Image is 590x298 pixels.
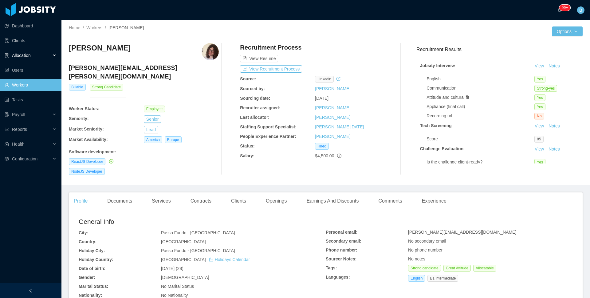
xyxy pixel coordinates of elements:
button: Notes [546,62,562,70]
b: Sourcing date: [240,96,270,101]
a: icon: pie-chartDashboard [5,20,57,32]
i: icon: setting [5,157,9,161]
span: 85 [534,136,543,143]
a: [PERSON_NAME] [315,86,350,91]
i: icon: check-circle [109,159,113,163]
span: Allocation [12,53,31,58]
a: icon: auditClients [5,34,57,47]
button: icon: exportView Recruitment Process [240,65,302,73]
div: Profile [69,192,92,210]
h3: Recruitment Results [416,46,583,53]
a: icon: check-circle [108,159,113,164]
span: B1 intermediate [427,275,458,282]
img: 03b1427f-95c6-483c-802b-b2a3c8c47d6e_664cf270b3583-400w.png [202,43,219,60]
div: Openings [261,192,292,210]
a: [PERSON_NAME][DATE] [315,124,364,129]
span: NodeJS Developer [69,168,105,175]
a: Workers [86,25,102,30]
h4: [PERSON_NAME][EMAIL_ADDRESS][PERSON_NAME][DOMAIN_NAME] [69,63,219,81]
b: Source: [240,76,256,81]
span: [GEOGRAPHIC_DATA] [161,257,250,262]
b: Personal email: [326,230,358,235]
b: Phone number: [326,248,357,252]
b: Sourcer Notes: [326,256,356,261]
span: B [579,6,582,14]
a: Home [69,25,80,30]
span: Billable [69,84,86,91]
strong: Tech Screening [420,123,452,128]
a: icon: file-textView Resume [240,56,278,61]
span: No notes [408,256,425,261]
strong: Jobsity Interview [420,63,455,68]
button: Notes [546,146,562,153]
div: Is the challenge client-ready? [427,159,534,165]
span: $4,500.00 [315,153,334,158]
div: English [427,76,534,82]
b: Recruiter assigned: [240,105,280,110]
b: Holiday Country: [79,257,113,262]
span: Strong-yes [534,85,557,92]
span: America [144,136,162,143]
div: Earnings And Discounts [302,192,364,210]
sup: 245 [559,5,570,11]
i: icon: bell [557,8,562,12]
button: Notes [546,123,562,130]
span: Allocatable [473,265,496,272]
span: linkedin [315,76,334,83]
b: Market Seniority: [69,127,104,131]
b: Country: [79,239,96,244]
span: [PERSON_NAME][EMAIL_ADDRESS][DOMAIN_NAME] [408,230,516,235]
span: Europe [165,136,182,143]
i: icon: medicine-box [5,142,9,146]
span: Hired [315,143,329,150]
a: [PERSON_NAME] [315,115,350,120]
span: Yes [534,103,545,110]
div: Appliance (final call) [427,103,534,110]
a: icon: exportView Recruitment Process [240,66,302,71]
span: / [105,25,106,30]
button: Optionsicon: down [552,26,583,36]
b: Salary: [240,153,254,158]
b: Market Availability: [69,137,108,142]
b: Languages: [326,275,350,280]
span: Health [12,142,24,147]
span: Passo Fundo - [GEOGRAPHIC_DATA] [161,230,235,235]
a: View [533,63,546,68]
i: icon: line-chart [5,127,9,131]
b: Date of birth: [79,266,105,271]
div: Recording url [427,113,534,119]
a: View [533,123,546,128]
div: Contracts [186,192,216,210]
span: Yes [534,76,545,83]
b: Seniority: [69,116,89,121]
b: Status: [240,143,254,148]
div: Score [427,136,534,142]
b: Sourced by: [240,86,265,91]
a: icon: userWorkers [5,79,57,91]
span: Strong Candidate [90,84,123,91]
span: Reports [12,127,27,132]
a: View [533,147,546,151]
a: icon: calendarHolidays Calendar [209,257,250,262]
span: [DATE] (28) [161,266,183,271]
span: [PERSON_NAME] [108,25,144,30]
b: People Experience Partner: [240,134,296,139]
span: Strong candidate [408,265,441,272]
div: Clients [226,192,251,210]
div: Attitude and cultural fit [427,94,534,101]
button: Lead [144,126,158,133]
a: icon: profileTasks [5,94,57,106]
span: Yes [534,159,545,166]
div: Services [147,192,175,210]
b: Staffing Support Specialist: [240,124,297,129]
span: Payroll [12,112,25,117]
span: Passo Fundo - [GEOGRAPHIC_DATA] [161,248,235,253]
span: [DEMOGRAPHIC_DATA] [161,275,209,280]
b: City: [79,230,88,235]
b: Secondary email: [326,239,361,244]
i: icon: history [336,77,340,81]
h3: [PERSON_NAME] [69,43,131,53]
span: ReactJS Developer [69,158,105,165]
button: icon: file-textView Resume [240,55,278,62]
span: Employee [144,106,165,112]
